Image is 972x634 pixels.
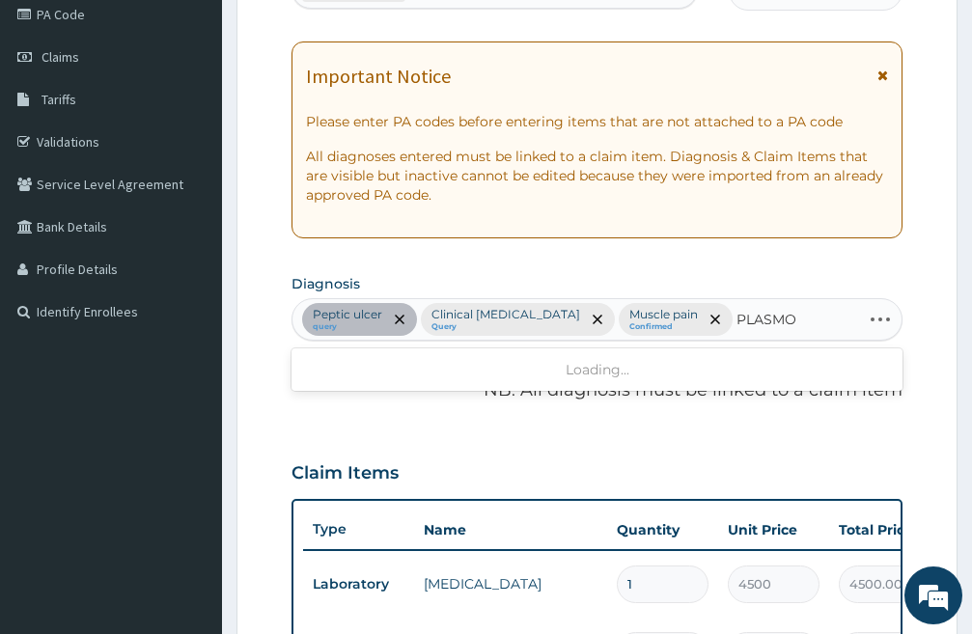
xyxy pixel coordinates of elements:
label: Diagnosis [292,274,360,293]
span: remove selection option [707,311,724,328]
th: Quantity [607,510,718,549]
th: Type [303,511,414,547]
th: Unit Price [718,510,829,549]
small: query [313,322,382,332]
p: Muscle pain [629,307,698,322]
span: Tariffs [42,91,76,108]
h3: Claim Items [292,463,399,484]
img: d_794563401_company_1708531726252_794563401 [36,96,78,145]
td: Laboratory [303,566,414,602]
span: remove selection option [391,311,408,328]
span: remove selection option [589,311,606,328]
small: Confirmed [629,322,698,332]
td: [MEDICAL_DATA] [414,565,607,603]
p: All diagnoses entered must be linked to a claim item. Diagnosis & Claim Items that are visible bu... [306,147,888,205]
div: Loading... [292,352,903,387]
th: Name [414,510,607,549]
textarea: Type your message and hit 'Enter' [10,426,368,493]
p: Peptic ulcer [313,307,382,322]
span: Claims [42,48,79,66]
p: Please enter PA codes before entering items that are not attached to a PA code [306,112,888,131]
div: Chat with us now [100,108,324,133]
div: Minimize live chat window [317,10,363,56]
small: Query [431,322,580,332]
span: We're online! [112,192,266,387]
h1: Important Notice [306,66,451,87]
p: Clinical [MEDICAL_DATA] [431,307,580,322]
th: Total Price [829,510,940,549]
